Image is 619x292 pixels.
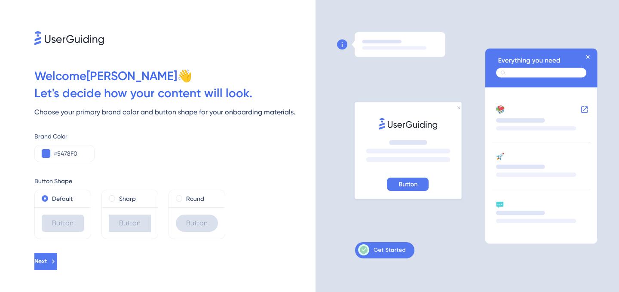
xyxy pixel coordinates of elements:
div: Let ' s decide how your content will look. [34,85,316,102]
div: Button [109,215,151,232]
div: Button [42,215,84,232]
button: Next [34,253,57,270]
label: Round [186,194,204,204]
div: Button [176,215,218,232]
label: Default [52,194,73,204]
label: Sharp [119,194,136,204]
span: Next [34,256,47,267]
div: Button Shape [34,176,316,186]
div: Welcome [PERSON_NAME] 👋 [34,68,316,85]
div: Brand Color [34,131,316,141]
div: Choose your primary brand color and button shape for your onboarding materials. [34,107,316,117]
